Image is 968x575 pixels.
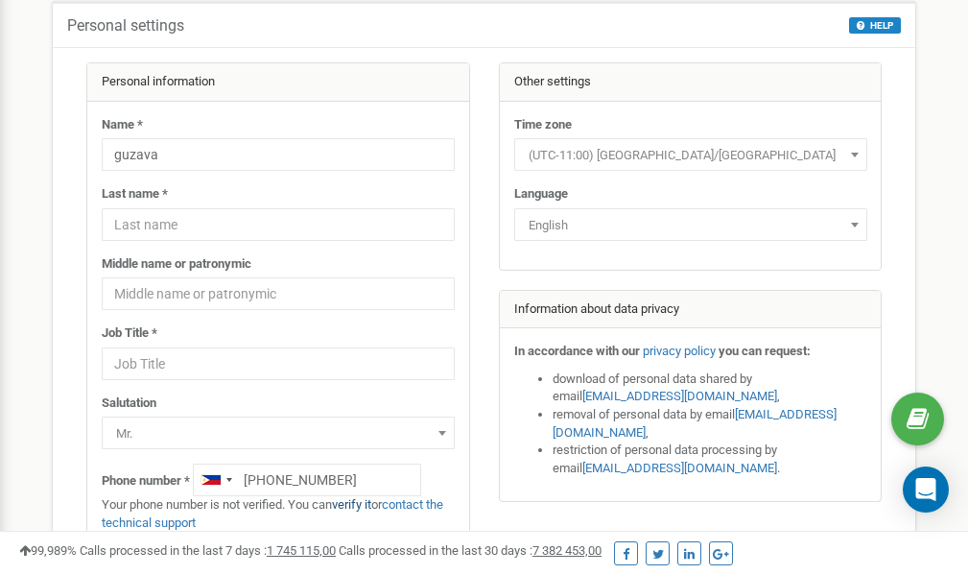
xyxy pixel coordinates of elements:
[267,543,336,558] u: 1 745 115,00
[553,442,867,477] li: restriction of personal data processing by email .
[102,116,143,134] label: Name *
[521,142,861,169] span: (UTC-11:00) Pacific/Midway
[514,138,867,171] span: (UTC-11:00) Pacific/Midway
[500,63,882,102] div: Other settings
[521,212,861,239] span: English
[532,543,602,558] u: 7 382 453,00
[102,497,443,530] a: contact the technical support
[87,63,469,102] div: Personal information
[102,347,455,380] input: Job Title
[102,185,168,204] label: Last name *
[553,406,867,442] li: removal of personal data by email ,
[102,138,455,171] input: Name
[553,371,867,406] li: download of personal data shared by email ,
[582,389,777,403] a: [EMAIL_ADDRESS][DOMAIN_NAME]
[194,465,238,495] div: Telephone country code
[102,472,190,491] label: Phone number *
[102,496,455,532] p: Your phone number is not verified. You can or
[80,543,336,558] span: Calls processed in the last 7 days :
[102,277,455,310] input: Middle name or patronymic
[108,420,448,447] span: Mr.
[903,467,949,513] div: Open Intercom Messenger
[643,344,716,358] a: privacy policy
[514,116,572,134] label: Time zone
[553,407,837,440] a: [EMAIL_ADDRESS][DOMAIN_NAME]
[193,464,421,496] input: +1-800-555-55-55
[719,344,811,358] strong: you can request:
[102,395,156,413] label: Salutation
[514,185,568,204] label: Language
[849,17,901,34] button: HELP
[67,17,184,35] h5: Personal settings
[102,208,455,241] input: Last name
[339,543,602,558] span: Calls processed in the last 30 days :
[514,344,640,358] strong: In accordance with our
[102,255,251,274] label: Middle name or patronymic
[102,324,157,343] label: Job Title *
[500,291,882,329] div: Information about data privacy
[19,543,77,558] span: 99,989%
[332,497,371,512] a: verify it
[582,461,777,475] a: [EMAIL_ADDRESS][DOMAIN_NAME]
[102,417,455,449] span: Mr.
[514,208,867,241] span: English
